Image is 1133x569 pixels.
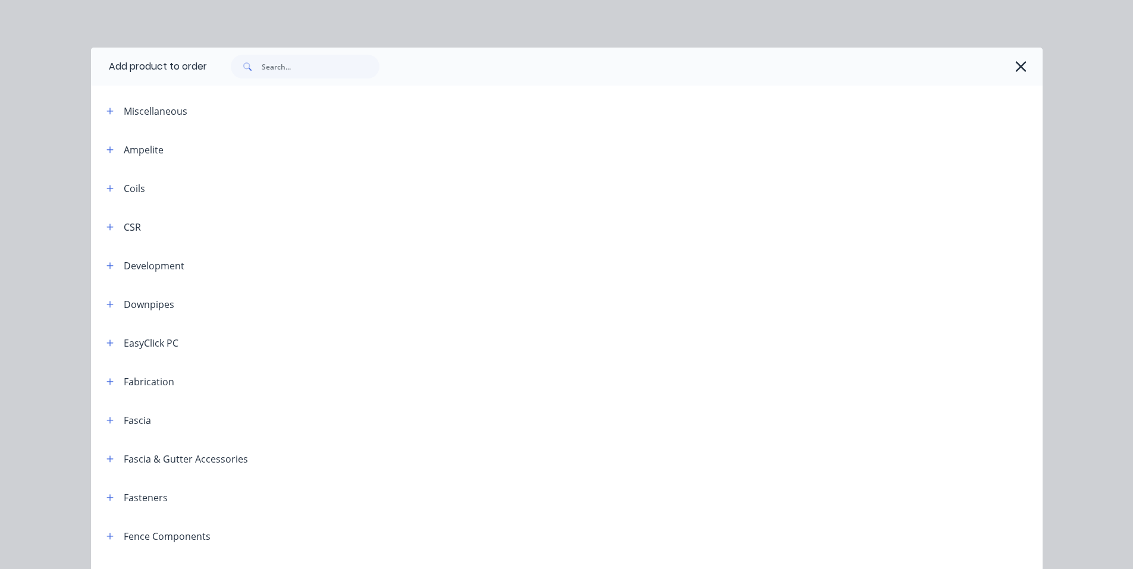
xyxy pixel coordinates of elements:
[124,452,248,466] div: Fascia & Gutter Accessories
[124,297,174,312] div: Downpipes
[124,491,168,505] div: Fasteners
[124,259,184,273] div: Development
[124,220,141,234] div: CSR
[91,48,207,86] div: Add product to order
[124,143,164,157] div: Ampelite
[124,375,174,389] div: Fabrication
[124,104,187,118] div: Miscellaneous
[124,336,178,350] div: EasyClick PC
[262,55,379,78] input: Search...
[124,529,211,543] div: Fence Components
[124,181,145,196] div: Coils
[124,413,151,427] div: Fascia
